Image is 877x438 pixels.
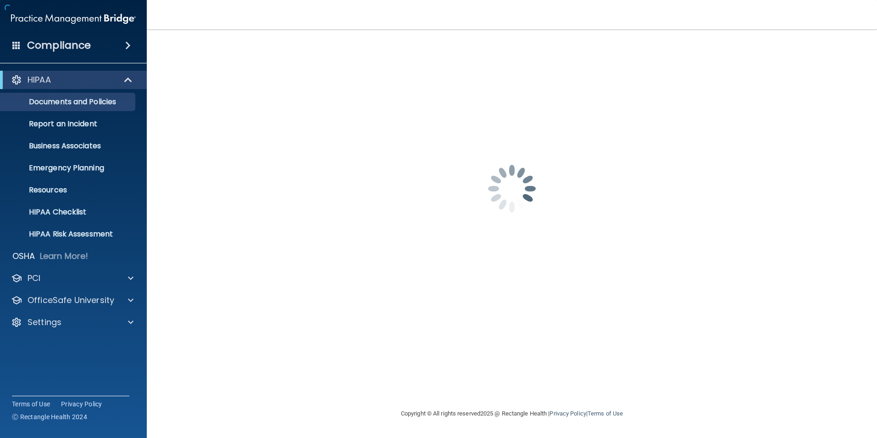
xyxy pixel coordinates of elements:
[27,39,91,52] h4: Compliance
[344,399,679,428] div: Copyright © All rights reserved 2025 @ Rectangle Health | |
[12,412,87,421] span: Ⓒ Rectangle Health 2024
[40,251,89,262] p: Learn More!
[12,251,35,262] p: OSHA
[28,317,61,328] p: Settings
[12,399,50,409] a: Terms of Use
[11,10,136,28] img: PMB logo
[588,410,623,417] a: Terms of Use
[6,230,131,239] p: HIPAA Risk Assessment
[6,163,131,173] p: Emergency Planning
[6,141,131,151] p: Business Associates
[28,74,51,85] p: HIPAA
[28,273,40,284] p: PCI
[6,208,131,217] p: HIPAA Checklist
[466,143,558,235] img: spinner.e123f6fc.gif
[28,295,114,306] p: OfficeSafe University
[11,273,133,284] a: PCI
[11,74,133,85] a: HIPAA
[550,410,586,417] a: Privacy Policy
[11,317,133,328] a: Settings
[11,295,133,306] a: OfficeSafe University
[6,119,131,129] p: Report an Incident
[61,399,102,409] a: Privacy Policy
[6,185,131,195] p: Resources
[6,97,131,107] p: Documents and Policies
